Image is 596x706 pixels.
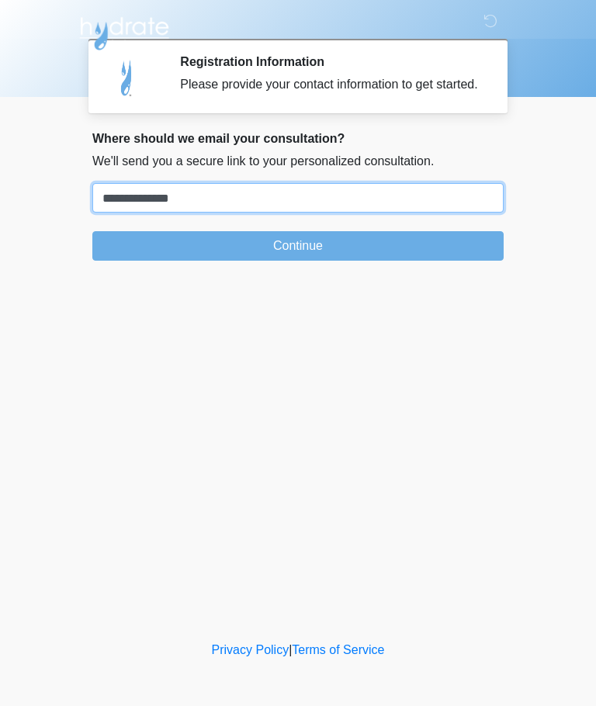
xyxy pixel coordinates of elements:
p: We'll send you a secure link to your personalized consultation. [92,152,504,171]
img: Hydrate IV Bar - Arcadia Logo [77,12,172,51]
a: | [289,643,292,656]
div: Please provide your contact information to get started. [180,75,480,94]
button: Continue [92,231,504,261]
h2: Where should we email your consultation? [92,131,504,146]
img: Agent Avatar [104,54,151,101]
a: Terms of Service [292,643,384,656]
a: Privacy Policy [212,643,289,656]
